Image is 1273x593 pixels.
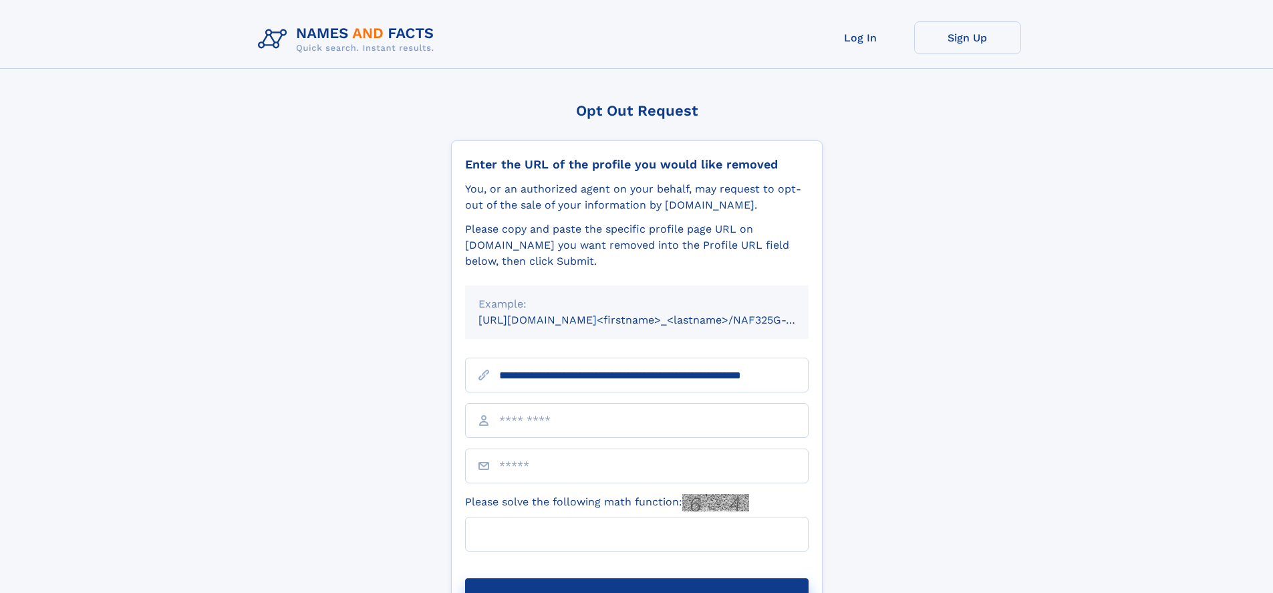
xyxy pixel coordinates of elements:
[465,494,749,511] label: Please solve the following math function:
[914,21,1021,54] a: Sign Up
[253,21,445,57] img: Logo Names and Facts
[465,181,809,213] div: You, or an authorized agent on your behalf, may request to opt-out of the sale of your informatio...
[807,21,914,54] a: Log In
[478,296,795,312] div: Example:
[478,314,834,326] small: [URL][DOMAIN_NAME]<firstname>_<lastname>/NAF325G-xxxxxxxx
[465,157,809,172] div: Enter the URL of the profile you would like removed
[451,102,823,119] div: Opt Out Request
[465,221,809,269] div: Please copy and paste the specific profile page URL on [DOMAIN_NAME] you want removed into the Pr...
